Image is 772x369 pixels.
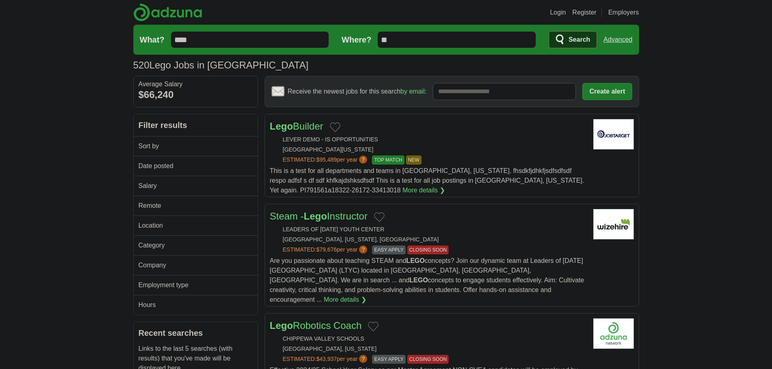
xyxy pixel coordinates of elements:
[549,31,597,48] button: Search
[372,355,405,364] span: EASY APPLY
[593,209,634,239] img: Company logo
[283,355,369,364] a: ESTIMATED:$43,937per year?
[133,58,150,73] span: 520
[139,280,247,290] h2: Employment type
[270,135,587,144] div: LEVER DEMO - IS OPPORTUNITIES
[133,3,202,21] img: Adzuna logo
[139,201,247,211] h2: Remote
[374,212,385,222] button: Add to favorite jobs
[139,81,253,87] div: Average Salary
[270,167,584,194] span: This is a test for all departments and teams in [GEOGRAPHIC_DATA], [US_STATE]. fhsdkfjdhkfjsdfsdf...
[324,295,366,305] a: More details ❯
[139,327,253,339] h2: Recent searches
[134,295,258,315] a: Hours
[140,34,165,46] label: What?
[368,322,379,331] button: Add to favorite jobs
[288,87,426,96] span: Receive the newest jobs for this search :
[402,186,445,195] a: More details ❯
[593,119,634,149] img: Company logo
[270,121,323,132] a: LegoBuilder
[582,83,632,100] button: Create alert
[400,88,425,95] a: by email
[407,245,449,254] span: CLOSING SOON
[359,355,367,363] span: ?
[572,8,597,17] a: Register
[139,161,247,171] h2: Date posted
[134,255,258,275] a: Company
[134,215,258,235] a: Location
[270,345,587,353] div: [GEOGRAPHIC_DATA], [US_STATE]
[134,235,258,255] a: Category
[593,318,634,349] img: Company logo
[569,32,590,48] span: Search
[283,245,369,254] a: ESTIMATED:$79,676per year?
[139,300,247,310] h2: Hours
[270,257,584,303] span: Are you passionate about teaching STEAM and concepts? Join our dynamic team at Leaders of [DATE][...
[270,211,368,222] a: Steam -LegoInstructor
[134,114,258,136] h2: Filter results
[134,275,258,295] a: Employment type
[407,355,449,364] span: CLOSING SOON
[316,356,337,362] span: $43,937
[139,87,253,102] div: $66,240
[134,136,258,156] a: Sort by
[316,156,337,163] span: $95,489
[603,32,632,48] a: Advanced
[139,221,247,230] h2: Location
[134,176,258,196] a: Salary
[270,225,587,234] div: LEADERS OF [DATE] YOUTH CENTER
[270,235,587,244] div: [GEOGRAPHIC_DATA], [US_STATE], [GEOGRAPHIC_DATA]
[406,156,421,164] span: NEW
[270,320,362,331] a: LegoRobotics Coach
[330,122,340,132] button: Add to favorite jobs
[316,246,337,253] span: $79,676
[359,245,367,254] span: ?
[359,156,367,164] span: ?
[139,260,247,270] h2: Company
[372,156,404,164] span: TOP MATCH
[134,196,258,215] a: Remote
[133,60,309,70] h1: Lego Jobs in [GEOGRAPHIC_DATA]
[283,156,369,164] a: ESTIMATED:$95,489per year?
[410,277,428,284] strong: LEGO
[372,245,405,254] span: EASY APPLY
[608,8,639,17] a: Employers
[139,141,247,151] h2: Sort by
[550,8,566,17] a: Login
[270,145,587,154] div: [GEOGRAPHIC_DATA][US_STATE]
[270,320,293,331] strong: Lego
[134,156,258,176] a: Date posted
[304,211,327,222] strong: Lego
[139,241,247,250] h2: Category
[270,121,293,132] strong: Lego
[270,335,587,343] div: CHIPPEWA VALLEY SCHOOLS
[342,34,371,46] label: Where?
[406,257,425,264] strong: LEGO
[139,181,247,191] h2: Salary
